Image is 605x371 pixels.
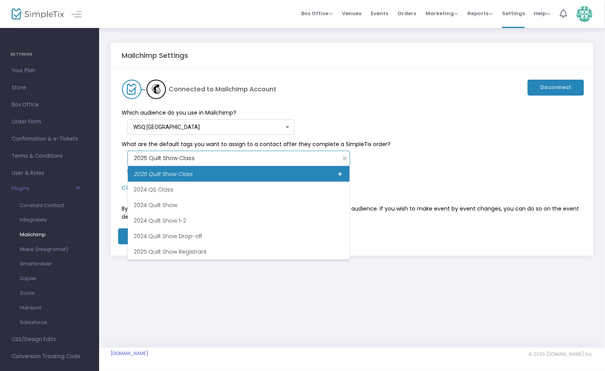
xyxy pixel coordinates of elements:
[134,124,200,130] span: WSQ [GEOGRAPHIC_DATA]
[20,319,47,326] span: Salesforce
[12,83,87,93] span: Store
[122,184,226,192] span: Click here to view advanced options
[20,289,35,297] span: Zoom
[12,117,87,127] span: Order Form
[14,315,74,330] a: Salesforce
[371,3,388,23] span: Events
[134,201,178,209] span: 2024 Quilt Show
[12,185,79,195] button: Plugins
[20,231,46,238] span: Mailchimp
[151,84,162,94] img: Mailchimp logo
[20,202,64,209] span: Constant Contact
[340,154,350,163] span: clear
[14,300,74,315] a: Hubspot
[122,51,188,60] h5: Mailchimp Settings
[14,271,74,286] a: Zapier
[134,217,187,225] span: 2024 Quilt Show 1-2
[502,3,525,23] span: Settings
[20,246,68,253] span: Make (Integromat)
[12,151,87,161] span: Terms & Conditions
[10,47,89,62] h4: SETTINGS
[12,66,87,76] span: Your Plan
[398,3,416,23] span: Orders
[528,80,584,96] button: Disconnect
[12,334,87,345] span: CSS/Design Edits
[122,205,582,221] p: By default, all emails for ticket buyers will be uploaded for all events into the default audienc...
[14,198,74,213] a: Constant Contact
[111,350,148,357] a: [DOMAIN_NAME]
[14,256,74,271] a: Smartwaiver
[14,242,74,257] a: Make (Integromat)
[14,195,74,332] ul: Plugins
[20,216,47,223] span: Integrately
[467,10,493,17] span: Reports
[20,260,52,267] span: Smartwaiver
[128,166,350,182] div: 2025 Quilt Show Class
[20,275,37,282] span: Zapier
[134,248,207,256] span: 2025 Quilt Show Registrant
[342,3,361,23] span: Venues
[12,168,87,178] span: User & Roles
[534,10,551,17] span: Help
[134,186,174,193] span: 2024 QS Class
[126,84,138,95] img: SimpleTix logo
[12,134,87,144] span: Confirmation & e-Tickets
[14,227,74,242] a: Mailchimp
[425,10,458,17] span: Marketing
[529,351,593,357] span: © 2025 [DOMAIN_NAME] Inc.
[20,304,41,311] span: Hubspot
[301,10,333,17] span: Box Office
[14,286,74,301] a: Zoom
[118,228,174,244] button: Save
[12,100,87,110] span: Box Office
[134,232,202,240] span: 2024 Quilt Show Drop-off
[12,352,87,362] span: Conversion Tracking Code
[14,212,74,227] a: Integrately
[118,109,579,117] span: Which audience do you use in Mailchimp?
[169,85,277,93] h5: Connected to Mailchimp Account
[118,140,579,148] span: What are the default tags you want to assign to a contact after they complete a SimpleTix order?
[134,154,337,162] input: Select default tags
